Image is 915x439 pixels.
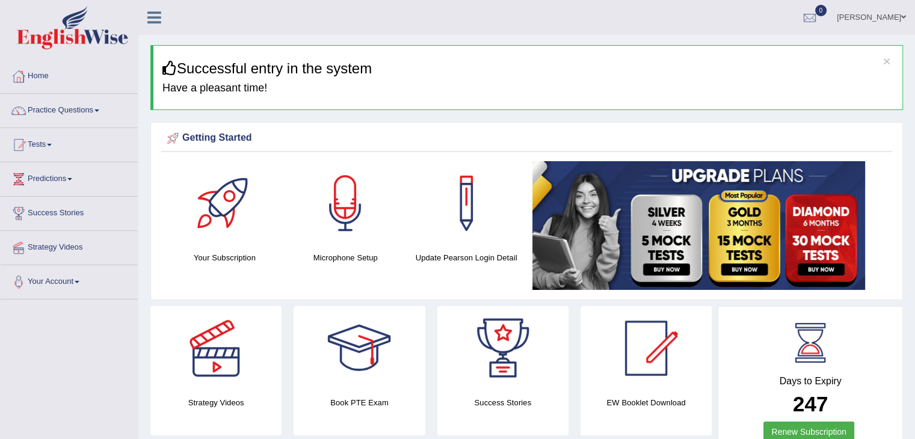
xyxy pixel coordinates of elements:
[1,197,138,227] a: Success Stories
[793,392,828,416] b: 247
[294,396,425,409] h4: Book PTE Exam
[1,231,138,261] a: Strategy Videos
[815,5,827,16] span: 0
[412,251,521,264] h4: Update Pearson Login Detail
[1,60,138,90] a: Home
[291,251,400,264] h4: Microphone Setup
[164,129,889,147] div: Getting Started
[150,396,282,409] h4: Strategy Videos
[162,61,893,76] h3: Successful entry in the system
[581,396,712,409] h4: EW Booklet Download
[162,82,893,94] h4: Have a pleasant time!
[437,396,568,409] h4: Success Stories
[883,55,890,67] button: ×
[1,162,138,192] a: Predictions
[1,265,138,295] a: Your Account
[532,161,865,290] img: small5.jpg
[732,376,889,387] h4: Days to Expiry
[170,251,279,264] h4: Your Subscription
[1,128,138,158] a: Tests
[1,94,138,124] a: Practice Questions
